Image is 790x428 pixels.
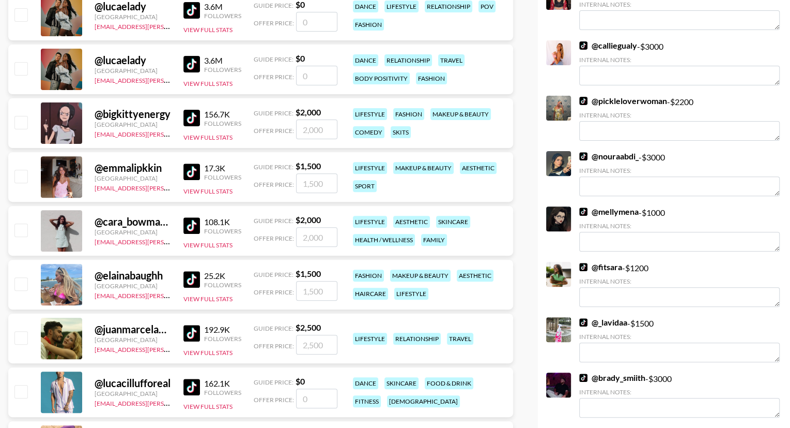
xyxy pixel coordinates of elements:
[579,318,587,327] img: TikTok
[296,53,305,63] strong: $ 0
[183,80,233,87] button: View Full Stats
[254,342,294,350] span: Offer Price:
[579,96,780,141] div: - $ 2200
[95,13,171,21] div: [GEOGRAPHIC_DATA]
[204,12,241,20] div: Followers
[95,54,171,67] div: @ lucaelady
[183,56,200,72] img: TikTok
[95,397,247,407] a: [EMAIL_ADDRESS][PERSON_NAME][DOMAIN_NAME]
[95,390,171,397] div: [GEOGRAPHIC_DATA]
[393,216,430,228] div: aesthetic
[254,271,293,278] span: Guide Price:
[183,2,200,19] img: TikTok
[460,162,497,174] div: aesthetic
[579,317,627,328] a: @_lavidaa
[353,333,387,345] div: lifestyle
[95,21,247,31] a: [EMAIL_ADDRESS][PERSON_NAME][DOMAIN_NAME]
[430,108,491,120] div: makeup & beauty
[204,217,241,227] div: 108.1K
[447,333,473,345] div: travel
[183,26,233,34] button: View Full Stats
[183,241,233,249] button: View Full Stats
[296,376,305,386] strong: $ 0
[183,164,200,180] img: TikTok
[579,208,587,216] img: TikTok
[579,373,780,418] div: - $ 3000
[393,108,424,120] div: fashion
[254,234,294,242] span: Offer Price:
[204,335,241,343] div: Followers
[95,336,171,344] div: [GEOGRAPHIC_DATA]
[579,263,587,271] img: TikTok
[421,234,447,246] div: family
[579,373,645,383] a: @brady_smiith
[204,378,241,389] div: 162.1K
[353,288,388,300] div: haircare
[384,377,419,389] div: skincare
[353,377,378,389] div: dance
[296,66,337,85] input: 0
[387,395,460,407] div: [DEMOGRAPHIC_DATA]
[183,217,200,234] img: TikTok
[254,19,294,27] span: Offer Price:
[296,120,337,139] input: 2,000
[95,161,171,174] div: @ emmalipkkin
[95,182,247,192] a: [EMAIL_ADDRESS][PERSON_NAME][DOMAIN_NAME]
[204,163,241,173] div: 17.3K
[579,262,780,307] div: - $ 1200
[579,151,639,161] a: @nouraabdi_
[296,107,321,117] strong: $ 2,000
[95,344,247,353] a: [EMAIL_ADDRESS][PERSON_NAME][DOMAIN_NAME]
[457,270,493,282] div: aesthetic
[353,395,381,407] div: fitness
[296,161,321,171] strong: $ 1,500
[296,12,337,32] input: 0
[579,111,780,119] div: Internal Notes:
[296,322,321,332] strong: $ 2,500
[254,396,294,404] span: Offer Price:
[204,324,241,335] div: 192.9K
[579,152,587,160] img: TikTok
[296,281,337,301] input: 1,500
[353,270,384,282] div: fashion
[438,54,464,66] div: travel
[353,72,410,84] div: body positivity
[95,282,171,290] div: [GEOGRAPHIC_DATA]
[95,269,171,282] div: @ elainabaughh
[95,75,247,84] a: [EMAIL_ADDRESS][PERSON_NAME][DOMAIN_NAME]
[95,174,171,182] div: [GEOGRAPHIC_DATA]
[478,1,495,12] div: pov
[254,127,294,135] span: Offer Price:
[296,227,337,247] input: 2,000
[579,41,587,50] img: TikTok
[183,325,200,342] img: TikTok
[384,1,419,12] div: lifestyle
[394,288,428,300] div: lifestyle
[353,19,384,31] div: fashion
[579,222,780,230] div: Internal Notes:
[579,388,780,396] div: Internal Notes:
[296,389,337,408] input: 0
[183,403,233,410] button: View Full Stats
[95,323,171,336] div: @ juanmarcelandrhylan
[416,72,447,84] div: fashion
[353,216,387,228] div: lifestyle
[579,151,780,196] div: - $ 3000
[183,110,200,126] img: TikTok
[579,56,780,64] div: Internal Notes:
[296,269,321,278] strong: $ 1,500
[425,377,473,389] div: food & drink
[95,67,171,75] div: [GEOGRAPHIC_DATA]
[254,217,293,225] span: Guide Price:
[393,333,441,345] div: relationship
[353,180,377,192] div: sport
[296,173,337,193] input: 1,500
[579,97,587,105] img: TikTok
[95,215,171,228] div: @ cara_bowman12
[204,55,241,66] div: 3.6M
[254,163,293,171] span: Guide Price:
[579,277,780,285] div: Internal Notes:
[393,162,454,174] div: makeup & beauty
[579,40,637,51] a: @calliegualy
[254,324,293,332] span: Guide Price:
